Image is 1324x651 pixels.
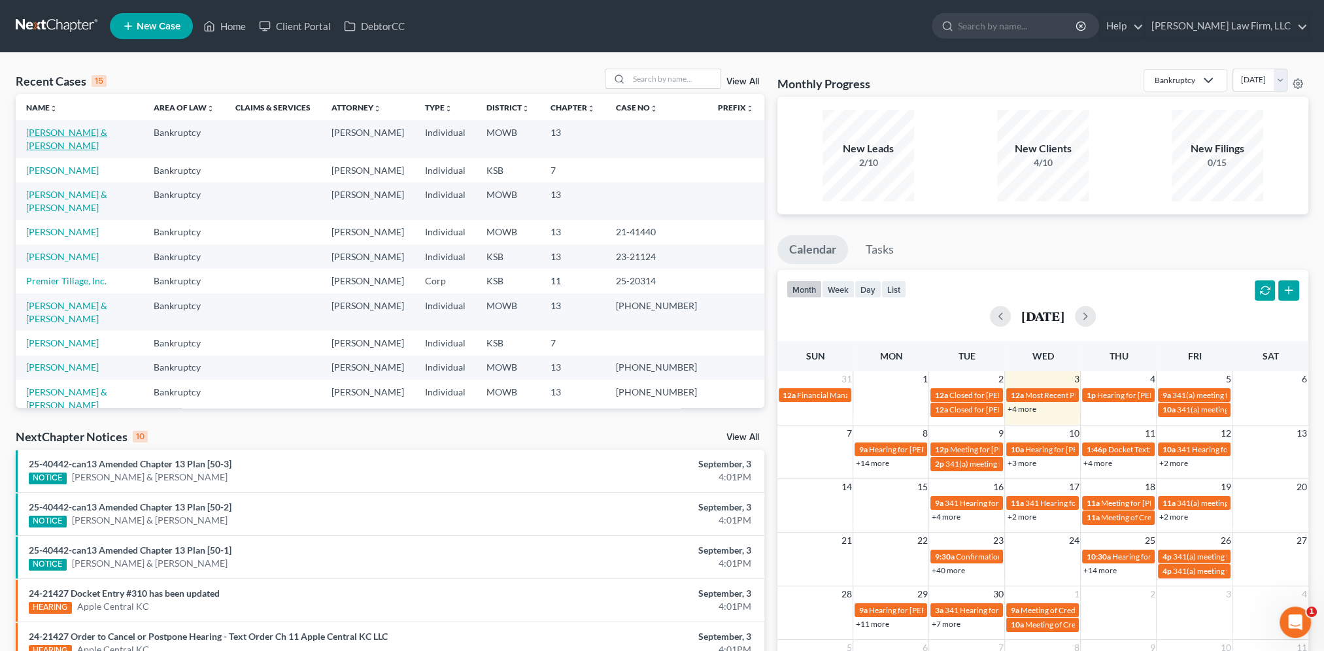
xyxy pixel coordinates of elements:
div: HEARING [29,602,72,614]
span: Closed for [PERSON_NAME] [949,390,1047,400]
a: [PERSON_NAME] & [PERSON_NAME] [72,557,228,570]
span: 31 [840,371,853,387]
a: 25-40442-can13 Amended Chapter 13 Plan [50-1] [29,544,231,556]
span: 3 [1072,371,1080,387]
span: 9 [996,426,1004,441]
td: MOWB [476,120,540,158]
a: [PERSON_NAME] [26,251,99,262]
a: Area of Lawunfold_more [154,103,214,112]
a: Apple Central KC [77,600,149,613]
div: NextChapter Notices [16,429,148,444]
td: Individual [415,158,476,182]
td: Bankruptcy [143,331,225,355]
span: 12p [934,444,948,454]
a: Nameunfold_more [26,103,58,112]
a: +4 more [931,512,960,522]
span: 341 Hearing for [PERSON_NAME] [1025,498,1142,508]
i: unfold_more [650,105,658,112]
td: Bankruptcy [143,182,225,220]
span: 9a [1010,605,1019,615]
td: Bankruptcy [143,293,225,331]
span: 18 [1143,479,1156,495]
span: Most Recent Plan Confirmation for [PERSON_NAME] [1025,390,1206,400]
td: [PHONE_NUMBER] [605,380,707,417]
span: Fri [1187,350,1201,361]
span: 27 [1295,533,1308,548]
span: New Case [137,22,180,31]
span: Hearing for [PERSON_NAME] [868,444,970,454]
span: 1p [1086,390,1095,400]
td: [PERSON_NAME] [321,158,415,182]
div: Bankruptcy [1155,75,1195,86]
span: 25 [1143,533,1156,548]
a: 25-40442-can13 Amended Chapter 13 Plan [50-3] [29,458,231,469]
a: +11 more [855,619,889,629]
span: Sat [1262,350,1278,361]
a: [PERSON_NAME] & [PERSON_NAME] [72,471,228,484]
td: Corp [415,269,476,293]
td: [PERSON_NAME] [321,244,415,269]
input: Search by name... [629,69,721,88]
div: September, 3 [519,587,751,600]
div: New Filings [1172,141,1263,156]
td: 25-20314 [605,269,707,293]
div: 4:01PM [519,471,751,484]
span: 341 Hearing for [PERSON_NAME] & [PERSON_NAME] [944,605,1130,615]
span: Hearing for [PERSON_NAME] [1112,552,1214,561]
i: unfold_more [207,105,214,112]
td: [PERSON_NAME] [321,293,415,331]
span: 10 [1067,426,1080,441]
span: 30 [991,586,1004,602]
span: 11a [1010,498,1023,508]
span: Docket Text: for [1108,444,1162,454]
a: Prefixunfold_more [718,103,754,112]
span: Hearing for [PERSON_NAME] [868,605,970,615]
span: Thu [1109,350,1128,361]
td: MOWB [476,380,540,417]
span: Sun [806,350,824,361]
span: 15 [915,479,928,495]
span: Meeting of Creditors for [PERSON_NAME] [1025,620,1170,629]
td: Bankruptcy [143,120,225,158]
h3: Monthly Progress [777,76,870,92]
a: +4 more [1007,404,1036,414]
span: 12a [934,390,947,400]
div: 10 [133,431,148,442]
h2: [DATE] [1021,309,1064,323]
span: 16 [991,479,1004,495]
td: 11 [540,269,605,293]
span: 12a [934,405,947,414]
span: 24 [1067,533,1080,548]
span: 2p [934,459,943,469]
a: Typeunfold_more [425,103,452,112]
div: New Leads [823,141,914,156]
td: MOWB [476,220,540,244]
td: 21-41440 [605,220,707,244]
a: +40 more [931,565,964,575]
i: unfold_more [587,105,595,112]
i: unfold_more [50,105,58,112]
a: [PERSON_NAME] [26,165,99,176]
span: 28 [840,586,853,602]
div: September, 3 [519,544,751,557]
div: September, 3 [519,630,751,643]
i: unfold_more [746,105,754,112]
span: 1 [921,371,928,387]
td: [PERSON_NAME] [321,120,415,158]
span: Confirmation Hearing for [PERSON_NAME] [955,552,1105,561]
a: DebtorCC [337,14,411,38]
td: KSB [476,158,540,182]
span: 3 [1224,586,1232,602]
td: 23-21124 [605,244,707,269]
a: 25-40442-can13 Amended Chapter 13 Plan [50-2] [29,501,231,512]
div: New Clients [997,141,1089,156]
span: 20 [1295,479,1308,495]
span: 11 [1143,426,1156,441]
a: [PERSON_NAME] & [PERSON_NAME] [26,189,107,213]
td: Bankruptcy [143,356,225,380]
td: 13 [540,120,605,158]
span: 4 [1148,371,1156,387]
span: 341 Hearing for [PERSON_NAME] [944,498,1061,508]
a: 24-21427 Order to Cancel or Postpone Hearing - Text Order Ch 11 Apple Central KC LLC [29,631,388,642]
td: Individual [415,244,476,269]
